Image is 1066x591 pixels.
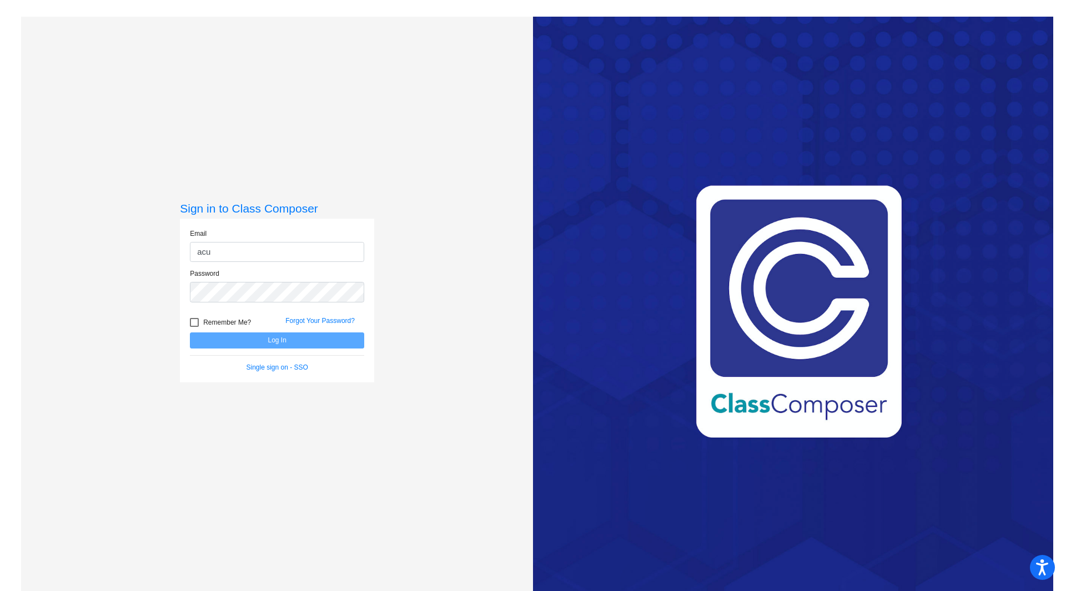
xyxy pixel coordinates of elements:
span: Remember Me? [203,316,251,329]
button: Log In [190,332,364,348]
label: Password [190,269,219,279]
h3: Sign in to Class Composer [180,201,374,215]
a: Single sign on - SSO [247,363,308,371]
label: Email [190,229,207,239]
a: Forgot Your Password? [285,317,355,325]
